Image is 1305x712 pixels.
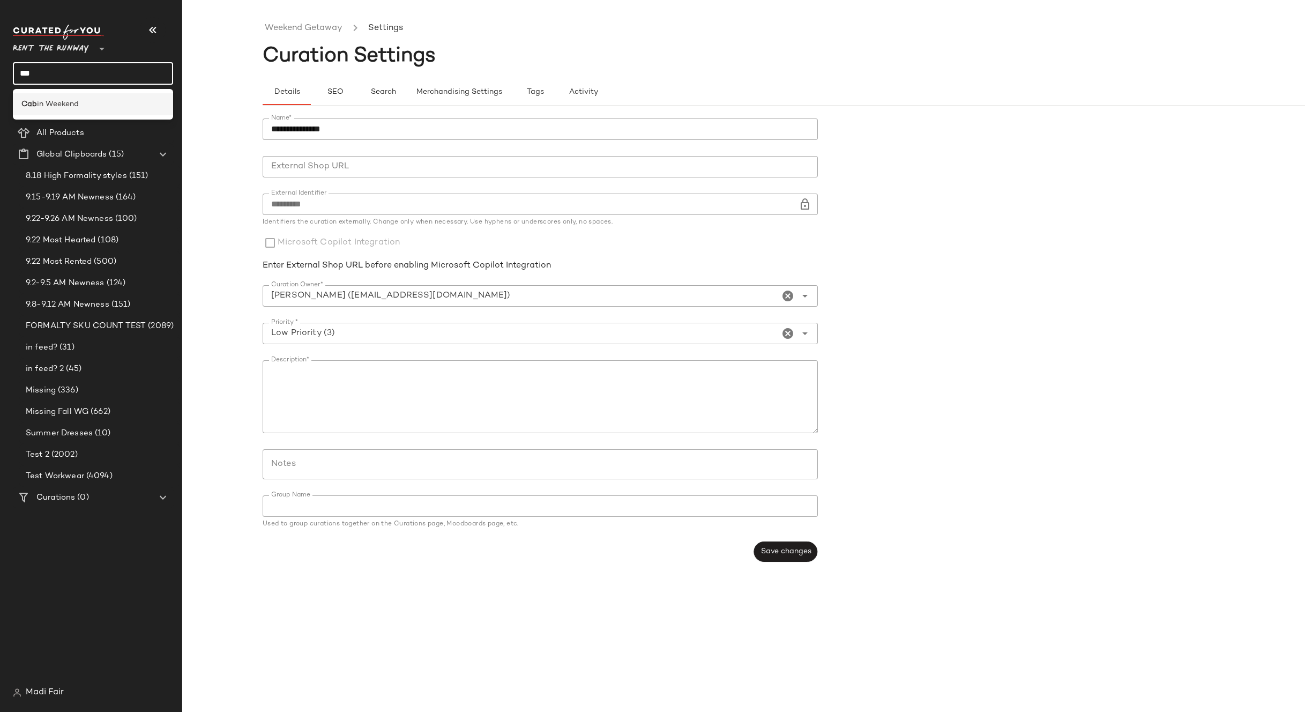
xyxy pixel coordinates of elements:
span: Activity [569,88,598,97]
div: Used to group curations together on the Curations page, Moodboards page, etc. [263,521,818,528]
span: Test Workwear [26,470,84,483]
span: All Products [36,127,84,139]
span: Curations [36,492,75,504]
span: 9.8-9.12 AM Newness [26,299,109,311]
i: Open [799,290,811,302]
span: Madi Fair [26,686,64,699]
span: Missing [26,384,56,397]
span: (10) [93,427,111,440]
span: (108) [95,234,118,247]
span: 9.22-9.26 AM Newness [26,213,113,225]
span: in feed? [26,342,57,354]
span: Search [370,88,396,97]
span: Save changes [760,547,811,556]
i: Clear Curation Owner* [781,290,794,302]
button: Save changes [754,542,817,562]
span: (0) [75,492,88,504]
span: (500) [92,256,116,268]
span: Details [273,88,300,97]
span: 9.15-9.19 AM Newness [26,191,114,204]
div: Enter External Shop URL before enabling Microsoft Copilot Integration [263,259,818,272]
i: Open [799,327,811,340]
img: cfy_white_logo.C9jOOHJF.svg [13,25,104,40]
span: (151) [109,299,131,311]
span: Merchandising Settings [416,88,502,97]
span: 8.18 High Formality styles [26,170,127,182]
span: Missing Fall WG [26,406,88,418]
span: 9.22 Most Rented [26,256,92,268]
span: Rent the Runway [13,36,89,56]
div: Identifiers the curation externally. Change only when necessary. Use hyphens or underscores only,... [263,219,818,226]
span: Test 2 [26,449,49,461]
span: 9.22 Most Hearted [26,234,95,247]
li: Settings [366,21,405,35]
i: Clear Priority * [781,327,794,340]
span: Curation Settings [263,46,436,67]
span: (31) [57,342,74,354]
span: (15) [107,149,124,161]
span: (45) [64,363,81,375]
span: (336) [56,384,78,397]
span: FORMALTY SKU COUNT TEST [26,320,146,332]
span: in feed? 2 [26,363,64,375]
span: in Weekend [37,99,79,110]
a: Weekend Getaway [265,21,342,35]
b: Cab [21,99,37,110]
span: (662) [88,406,110,418]
span: (100) [113,213,137,225]
span: (4094) [84,470,113,483]
img: svg%3e [13,688,21,697]
span: Global Clipboards [36,149,107,161]
span: Tags [526,88,544,97]
span: SEO [326,88,343,97]
span: (2002) [49,449,78,461]
span: (124) [105,277,126,290]
span: (2089) [146,320,174,332]
span: Summer Dresses [26,427,93,440]
span: (151) [127,170,148,182]
span: (164) [114,191,136,204]
span: 9.2-9.5 AM Newness [26,277,105,290]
